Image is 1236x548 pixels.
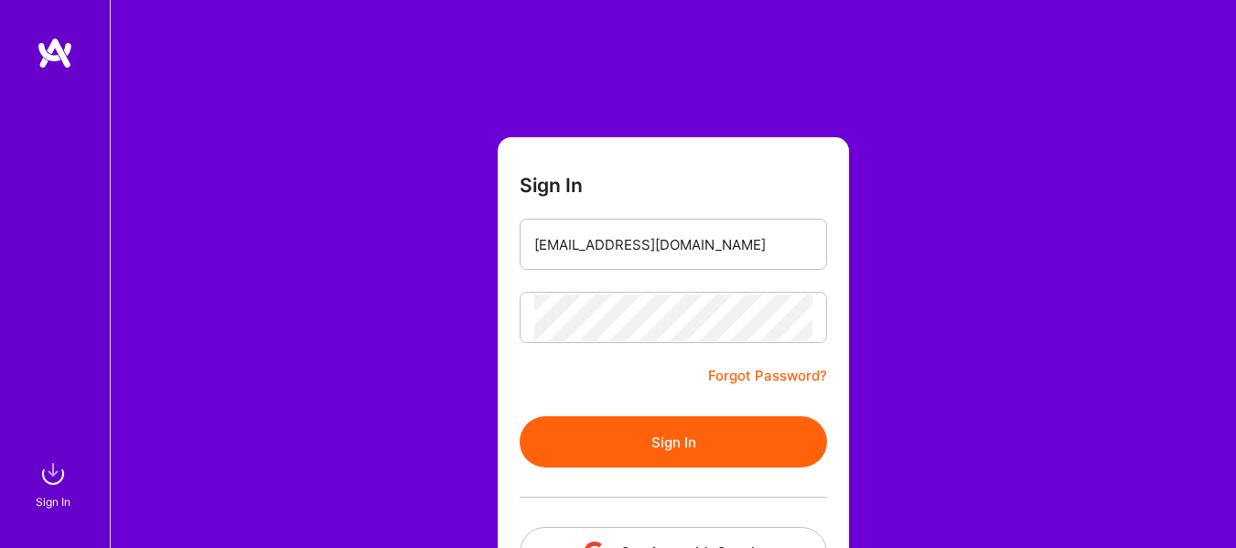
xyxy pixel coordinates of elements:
img: logo [37,37,73,70]
button: Sign In [520,416,827,467]
div: Sign In [36,492,70,511]
img: sign in [35,456,71,492]
a: sign inSign In [38,456,71,511]
a: Forgot Password? [708,365,827,387]
input: Email... [534,221,812,268]
h3: Sign In [520,174,583,197]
